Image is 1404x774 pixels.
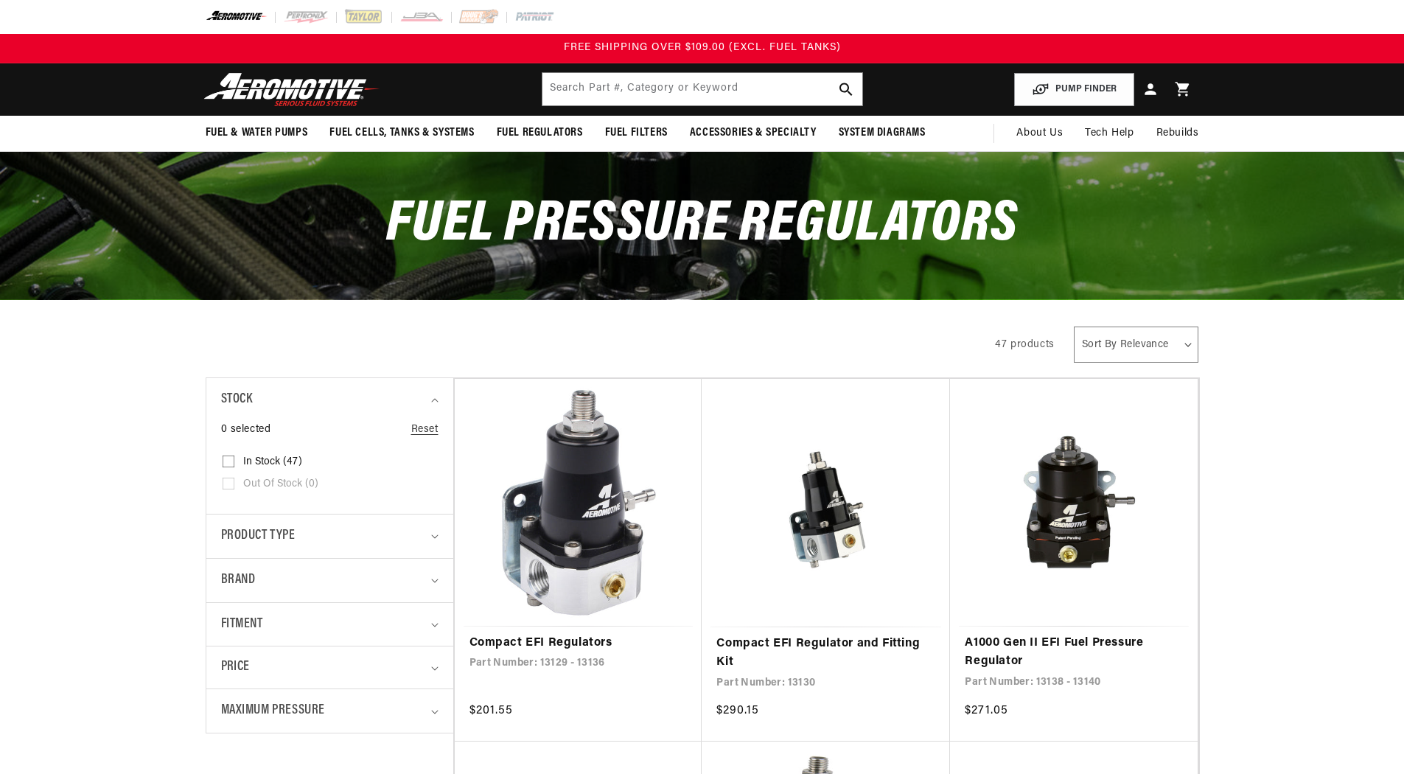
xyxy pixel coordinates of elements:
[221,614,263,635] span: Fitment
[830,73,862,105] button: search button
[221,378,439,422] summary: Stock (0 selected)
[1016,128,1063,139] span: About Us
[386,196,1017,254] span: Fuel Pressure Regulators
[221,559,439,602] summary: Brand (0 selected)
[243,456,302,469] span: In stock (47)
[411,422,439,438] a: Reset
[594,116,679,150] summary: Fuel Filters
[221,570,256,591] span: Brand
[200,72,384,107] img: Aeromotive
[486,116,594,150] summary: Fuel Regulators
[542,73,862,105] input: Search by Part Number, Category or Keyword
[243,478,318,491] span: Out of stock (0)
[1085,125,1134,142] span: Tech Help
[1145,116,1210,151] summary: Rebuilds
[605,125,668,141] span: Fuel Filters
[221,700,326,722] span: Maximum Pressure
[221,389,253,411] span: Stock
[221,658,250,677] span: Price
[221,603,439,646] summary: Fitment (0 selected)
[221,422,271,438] span: 0 selected
[206,125,308,141] span: Fuel & Water Pumps
[195,116,319,150] summary: Fuel & Water Pumps
[221,689,439,733] summary: Maximum Pressure (0 selected)
[564,42,841,53] span: FREE SHIPPING OVER $109.00 (EXCL. FUEL TANKS)
[690,125,817,141] span: Accessories & Specialty
[679,116,828,150] summary: Accessories & Specialty
[221,515,439,558] summary: Product type (0 selected)
[469,634,688,653] a: Compact EFI Regulators
[221,526,296,547] span: Product type
[1156,125,1199,142] span: Rebuilds
[1005,116,1074,151] a: About Us
[318,116,485,150] summary: Fuel Cells, Tanks & Systems
[497,125,583,141] span: Fuel Regulators
[329,125,474,141] span: Fuel Cells, Tanks & Systems
[839,125,926,141] span: System Diagrams
[965,634,1183,672] a: A1000 Gen II EFI Fuel Pressure Regulator
[221,646,439,688] summary: Price
[1074,116,1145,151] summary: Tech Help
[828,116,937,150] summary: System Diagrams
[716,635,935,672] a: Compact EFI Regulator and Fitting Kit
[995,339,1055,350] span: 47 products
[1014,73,1134,106] button: PUMP FINDER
